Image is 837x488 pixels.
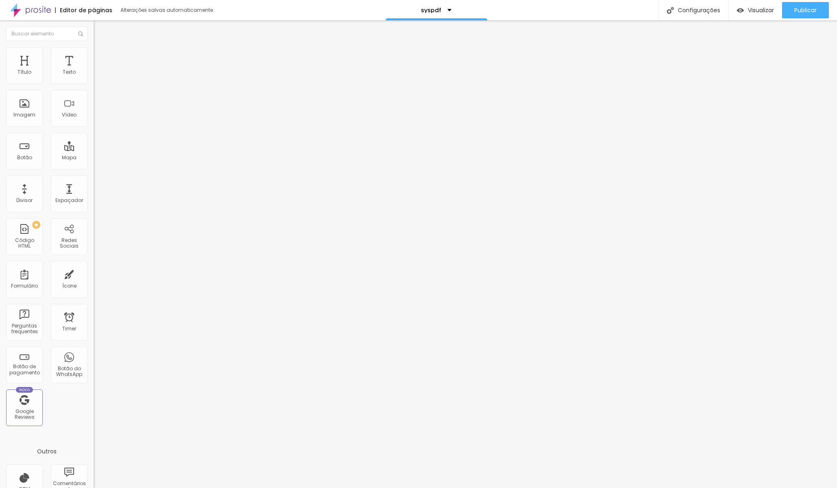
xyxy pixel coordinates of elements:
[94,20,837,488] iframe: Editor
[782,2,829,18] button: Publicar
[53,237,85,249] div: Redes Sociais
[8,237,40,249] div: Código HTML
[11,283,38,289] div: Formulário
[794,7,817,13] span: Publicar
[8,364,40,376] div: Botão de pagamento
[729,2,782,18] button: Visualizar
[421,7,441,13] p: syspdf
[55,198,83,203] div: Espaçador
[16,198,33,203] div: Divisor
[53,366,85,378] div: Botão do WhatsApp
[8,409,40,420] div: Google Reviews
[16,387,33,393] div: Novo
[62,326,76,332] div: Timer
[121,8,214,13] div: Alterações salvas automaticamente
[737,7,744,14] img: view-1.svg
[63,69,76,75] div: Texto
[62,283,77,289] div: Ícone
[667,7,674,14] img: Icone
[62,112,77,118] div: Vídeo
[17,155,32,160] div: Botão
[55,7,112,13] div: Editor de páginas
[8,323,40,335] div: Perguntas frequentes
[13,112,35,118] div: Imagem
[62,155,77,160] div: Mapa
[18,69,31,75] div: Título
[6,26,88,41] input: Buscar elemento
[78,31,83,36] img: Icone
[748,7,774,13] span: Visualizar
